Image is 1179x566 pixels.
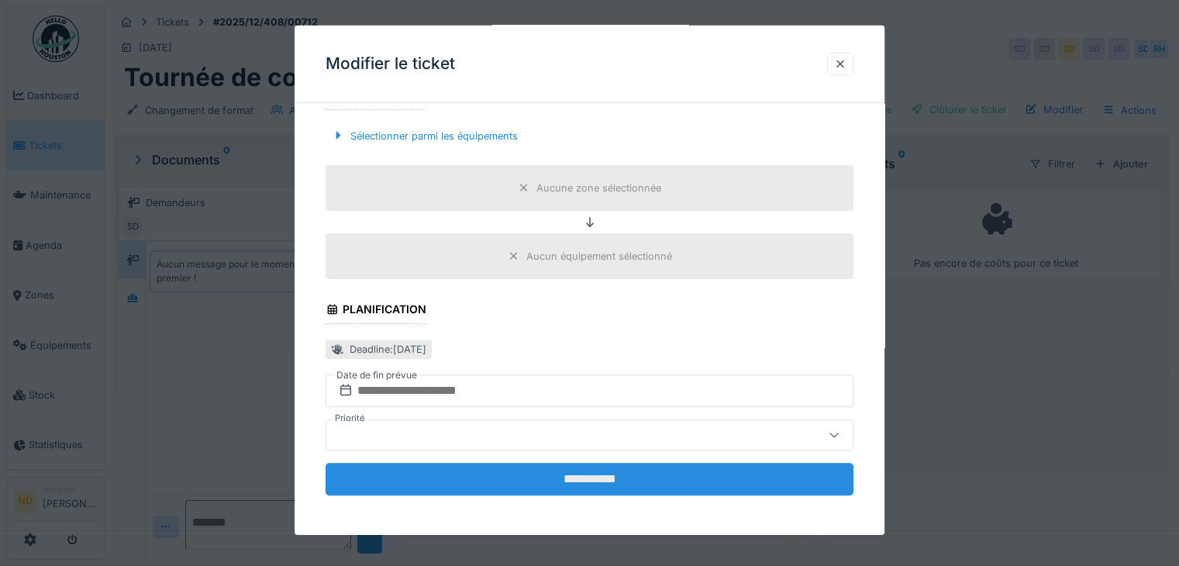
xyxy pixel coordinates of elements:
[326,298,426,324] div: Planification
[526,249,672,264] div: Aucun équipement sélectionné
[332,412,368,425] label: Priorité
[335,367,419,384] label: Date de fin prévue
[350,342,426,357] div: Deadline : [DATE]
[536,181,661,195] div: Aucune zone sélectionnée
[326,125,524,146] div: Sélectionner parmi les équipements
[326,83,423,109] div: Localisation
[326,54,455,74] h3: Modifier le ticket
